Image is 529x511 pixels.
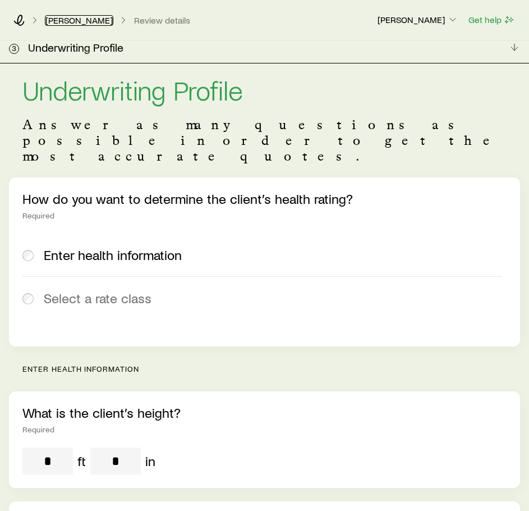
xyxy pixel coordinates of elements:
button: Get help [468,13,516,26]
input: Enter health information [22,250,34,261]
p: What is the client’s height? [22,405,507,421]
p: [PERSON_NAME] [378,14,458,25]
div: ft [77,453,86,469]
div: in [145,453,155,469]
button: [PERSON_NAME] [377,13,459,27]
span: Select a rate class [44,290,151,306]
p: How do you want to determine the client’s health rating? [22,191,507,207]
h2: Underwriting Profile [22,76,507,103]
button: Review details [134,15,191,26]
a: [PERSON_NAME] [45,15,113,26]
input: Select a rate class [22,293,34,304]
div: Required [22,211,507,220]
p: Answer as many questions as possible in order to get the most accurate quotes. [22,117,507,164]
span: Enter health information [44,247,182,263]
div: Required [22,425,507,434]
p: Enter health information [22,364,520,373]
